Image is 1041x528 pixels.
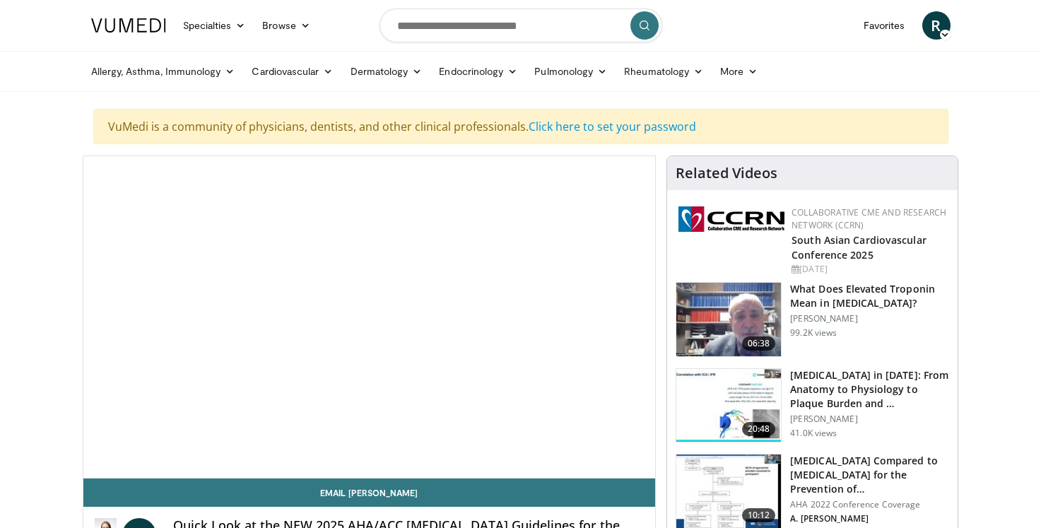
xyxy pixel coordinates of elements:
span: 10:12 [742,508,776,522]
a: R [922,11,951,40]
img: 7c0f9b53-1609-4588-8498-7cac8464d722.150x105_q85_crop-smart_upscale.jpg [676,454,781,528]
div: [DATE] [792,263,946,276]
span: 06:38 [742,336,776,351]
a: Dermatology [342,57,431,86]
img: a04ee3ba-8487-4636-b0fb-5e8d268f3737.png.150x105_q85_autocrop_double_scale_upscale_version-0.2.png [678,206,784,232]
img: 823da73b-7a00-425d-bb7f-45c8b03b10c3.150x105_q85_crop-smart_upscale.jpg [676,369,781,442]
a: 06:38 What Does Elevated Troponin Mean in [MEDICAL_DATA]? [PERSON_NAME] 99.2K views [676,282,949,357]
img: 98daf78a-1d22-4ebe-927e-10afe95ffd94.150x105_q85_crop-smart_upscale.jpg [676,283,781,356]
p: AHA 2022 Conference Coverage [790,499,949,510]
input: Search topics, interventions [380,8,662,42]
a: 20:48 [MEDICAL_DATA] in [DATE]: From Anatomy to Physiology to Plaque Burden and … [PERSON_NAME] 4... [676,368,949,443]
p: A. [PERSON_NAME] [790,513,949,524]
h3: [MEDICAL_DATA] in [DATE]: From Anatomy to Physiology to Plaque Burden and … [790,368,949,411]
p: 99.2K views [790,327,837,339]
a: Cardiovascular [243,57,341,86]
a: More [712,57,766,86]
h4: Related Videos [676,165,777,182]
video-js: Video Player [83,156,656,479]
div: VuMedi is a community of physicians, dentists, and other clinical professionals. [93,109,948,144]
h3: What Does Elevated Troponin Mean in [MEDICAL_DATA]? [790,282,949,310]
a: Browse [254,11,319,40]
a: South Asian Cardiovascular Conference 2025 [792,233,927,262]
a: Rheumatology [616,57,712,86]
p: [PERSON_NAME] [790,313,949,324]
a: Endocrinology [430,57,526,86]
a: Favorites [855,11,914,40]
a: Email [PERSON_NAME] [83,479,656,507]
a: Allergy, Asthma, Immunology [83,57,244,86]
p: 41.0K views [790,428,837,439]
a: Pulmonology [526,57,616,86]
img: VuMedi Logo [91,18,166,33]
span: 20:48 [742,422,776,436]
p: [PERSON_NAME] [790,413,949,425]
a: Collaborative CME and Research Network (CCRN) [792,206,946,231]
h3: [MEDICAL_DATA] Compared to [MEDICAL_DATA] for the Prevention of… [790,454,949,496]
a: Specialties [175,11,254,40]
a: Click here to set your password [529,119,696,134]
